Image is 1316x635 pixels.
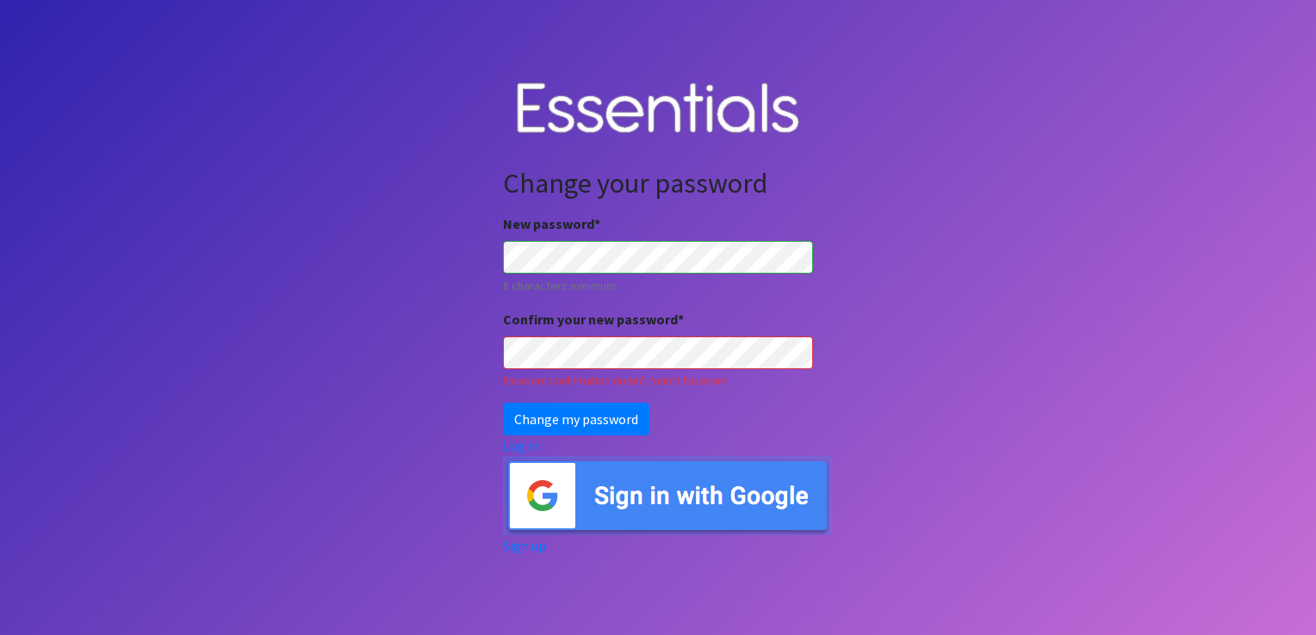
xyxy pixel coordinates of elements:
[503,537,546,554] a: Sign up
[503,309,684,330] label: Confirm your new password
[503,65,813,154] img: Human Essentials
[503,373,813,389] div: Password confirmation doesn't match Password
[503,213,600,234] label: New password
[503,277,813,295] small: 8 characters minimum
[503,403,649,435] input: Change my password
[503,456,832,535] img: Sign in with Google
[678,311,684,328] abbr: required
[503,167,813,200] h2: Change your password
[503,437,539,454] a: Log in
[594,215,600,232] abbr: required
